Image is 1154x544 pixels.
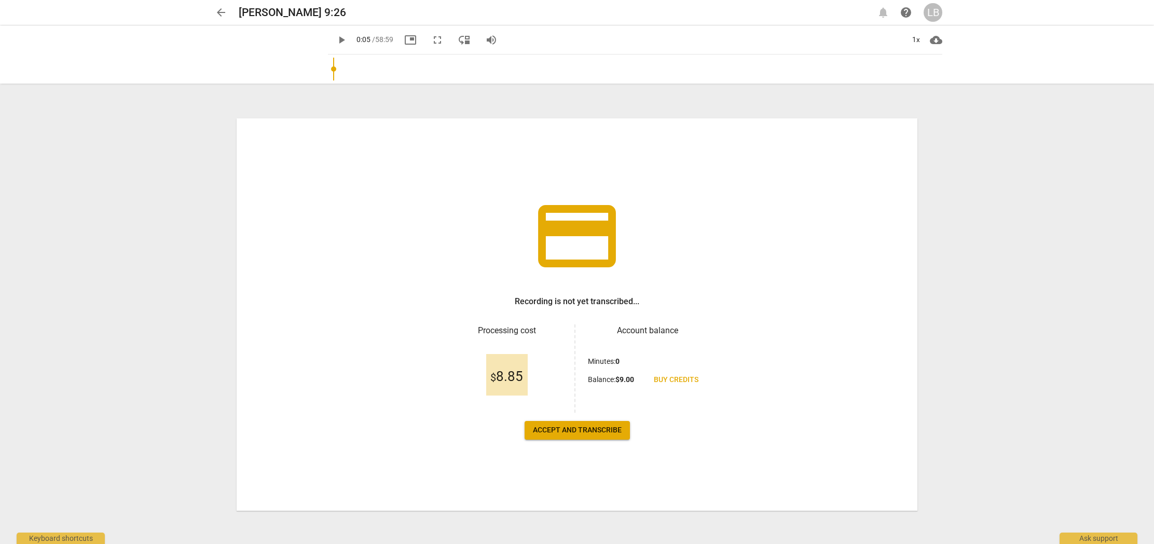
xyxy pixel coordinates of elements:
[431,34,444,46] span: fullscreen
[458,34,471,46] span: move_down
[447,324,566,337] h3: Processing cost
[404,34,417,46] span: picture_in_picture
[924,3,942,22] button: LB
[930,34,942,46] span: cloud_download
[490,371,496,384] span: $
[615,375,634,384] b: $ 9.00
[401,31,420,49] button: Picture in picture
[455,31,474,49] button: View player as separate pane
[335,34,348,46] span: play_arrow
[645,371,707,389] a: Buy credits
[897,3,915,22] a: Help
[533,425,622,436] span: Accept and transcribe
[615,357,620,365] b: 0
[588,324,707,337] h3: Account balance
[900,6,912,19] span: help
[906,32,926,48] div: 1x
[428,31,447,49] button: Fullscreen
[588,374,634,385] p: Balance :
[525,421,630,440] button: Accept and transcribe
[515,295,639,308] h3: Recording is not yet transcribed...
[215,6,227,19] span: arrow_back
[17,533,105,544] div: Keyboard shortcuts
[356,35,370,44] span: 0:05
[485,34,498,46] span: volume_up
[654,375,698,385] span: Buy credits
[490,369,523,385] span: 8.85
[588,356,620,367] p: Minutes :
[1060,533,1137,544] div: Ask support
[372,35,393,44] span: / 58:59
[239,6,346,19] h2: [PERSON_NAME] 9:26
[530,189,624,283] span: credit_card
[482,31,501,49] button: Volume
[332,31,351,49] button: Play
